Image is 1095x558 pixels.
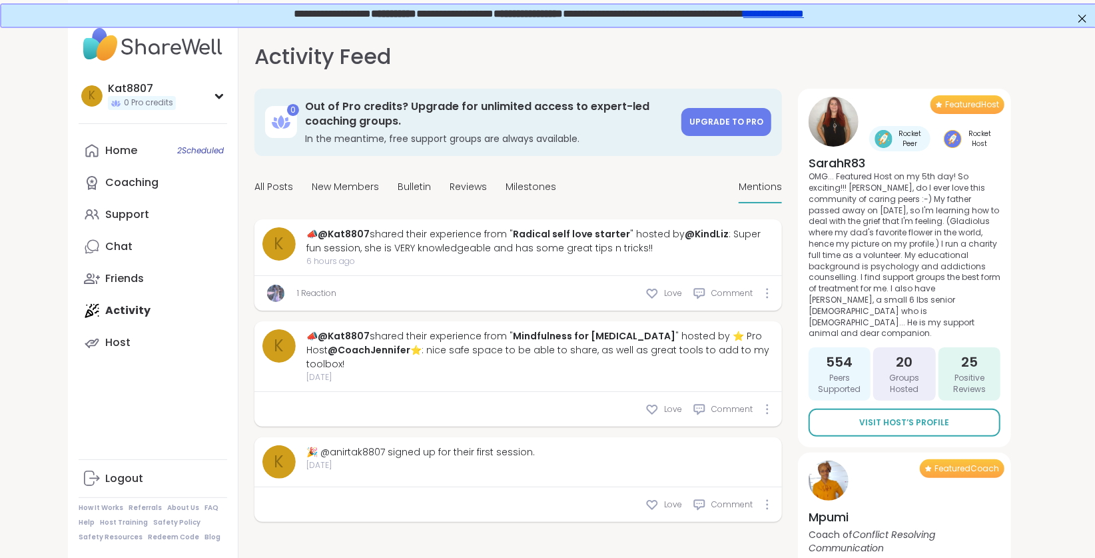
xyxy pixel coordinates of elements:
[167,503,199,513] a: About Us
[105,271,144,286] div: Friends
[262,445,296,479] a: K
[100,518,148,527] a: Host Training
[513,329,675,343] a: Mindfulness for [MEDICAL_DATA]
[254,180,293,194] span: All Posts
[105,207,149,222] div: Support
[664,403,682,415] span: Love
[681,108,771,136] a: Upgrade to Pro
[964,129,995,149] span: Rocket Host
[105,335,131,350] div: Host
[274,334,284,358] span: K
[79,327,227,359] a: Host
[711,403,753,415] span: Comment
[287,104,299,116] div: 0
[306,255,774,267] span: 6 hours ago
[306,445,535,459] div: 🎉 @anirtak8807 signed up for their first session.
[306,371,774,383] span: [DATE]
[689,116,763,127] span: Upgrade to Pro
[79,167,227,199] a: Coaching
[318,227,370,241] a: @Kat8807
[274,232,284,256] span: K
[809,171,1000,339] p: OMG... Featured Host on my 5th day! So exciting!!! [PERSON_NAME], do I ever love this community o...
[153,518,200,527] a: Safety Policy
[79,21,227,68] img: ShareWell Nav Logo
[79,231,227,263] a: Chat
[809,97,859,147] img: SarahR83
[124,97,173,109] span: 0 Pro credits
[204,503,218,513] a: FAQ
[809,528,1000,555] p: Coach of
[79,518,95,527] a: Help
[79,533,143,542] a: Safety Resources
[513,227,630,241] a: Radical self love starter
[328,343,410,357] a: @CoachJennifer
[79,263,227,295] a: Friends
[79,199,227,231] a: Support
[79,503,123,513] a: How It Works
[305,132,673,145] h3: In the meantime, free support groups are always available.
[306,227,774,255] div: 📣 shared their experience from " " hosted by : Super fun session, she is VERY knowledgeable and h...
[450,180,487,194] span: Reviews
[262,227,296,261] a: K
[274,450,284,474] span: K
[860,417,950,429] span: Visit Host’s Profile
[814,373,865,395] span: Peers Supported
[254,41,391,73] h1: Activity Feed
[105,143,137,158] div: Home
[739,180,782,194] span: Mentions
[827,353,853,371] span: 554
[105,175,159,190] div: Coaching
[108,81,176,96] div: Kat8807
[711,499,753,511] span: Comment
[809,409,1000,437] a: Visit Host’s Profile
[79,463,227,495] a: Logout
[398,180,431,194] span: Bulletin
[204,533,220,542] a: Blog
[685,227,729,241] a: @KindLiz
[267,285,284,302] img: lyssa
[944,373,995,395] span: Positive Reviews
[312,180,379,194] span: New Members
[306,459,535,471] span: [DATE]
[306,329,774,371] div: 📣 shared their experience from " " hosted by ⭐ Pro Host ⭐: nice safe space to be able to share, a...
[318,329,370,343] a: @Kat8807
[305,99,673,129] h3: Out of Pro credits? Upgrade for unlimited access to expert-led coaching groups.
[105,239,133,254] div: Chat
[809,155,1000,171] h4: SarahR83
[177,145,224,156] span: 2 Scheduled
[945,99,999,110] span: Featured Host
[944,130,962,148] img: Rocket Host
[934,463,999,474] span: Featured Coach
[664,499,682,511] span: Love
[79,135,227,167] a: Home2Scheduled
[711,287,753,299] span: Comment
[148,533,199,542] a: Redeem Code
[895,129,925,149] span: Rocket Peer
[875,130,893,148] img: Rocket Peer
[809,461,849,501] img: Mpumi
[664,287,682,299] span: Love
[896,353,913,371] span: 20
[506,180,556,194] span: Milestones
[89,87,95,105] span: K
[262,329,296,363] a: K
[879,373,930,395] span: Groups Hosted
[809,509,1000,525] h4: Mpumi
[297,287,336,299] a: 1 Reaction
[961,353,978,371] span: 25
[105,471,143,486] div: Logout
[129,503,162,513] a: Referrals
[809,528,935,555] i: Conflict Resolving Communication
